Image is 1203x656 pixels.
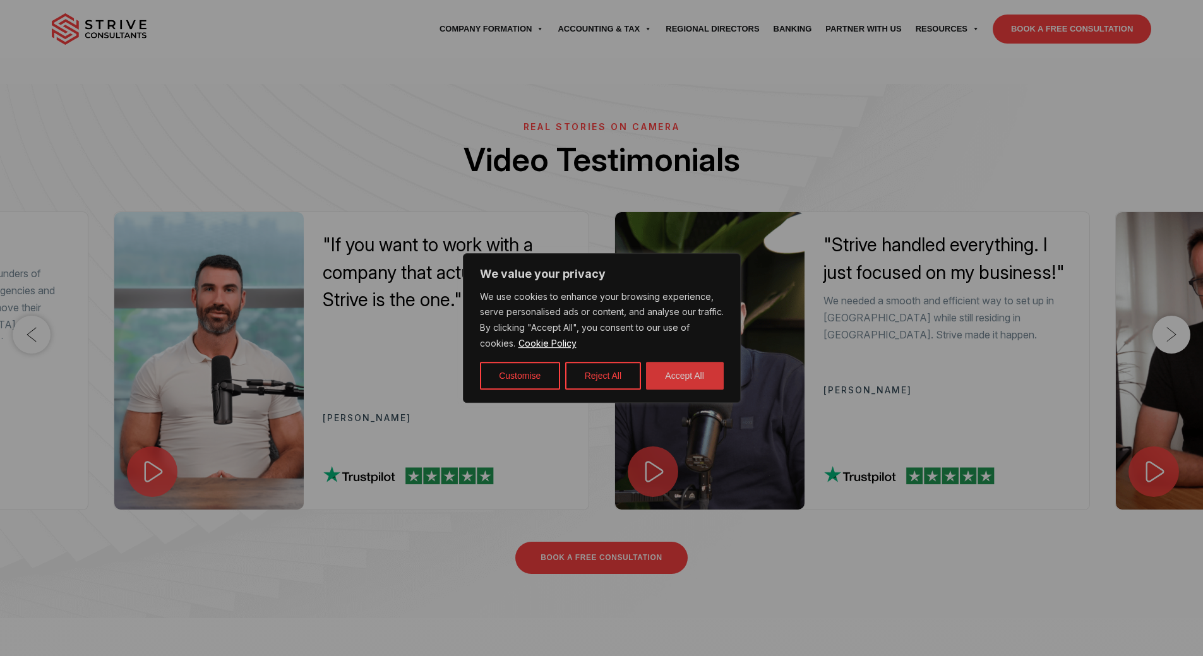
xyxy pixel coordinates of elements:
[463,253,741,403] div: We value your privacy
[565,362,641,390] button: Reject All
[480,266,724,282] p: We value your privacy
[646,362,724,390] button: Accept All
[518,337,577,349] a: Cookie Policy
[480,362,560,390] button: Customise
[480,289,724,352] p: We use cookies to enhance your browsing experience, serve personalised ads or content, and analys...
